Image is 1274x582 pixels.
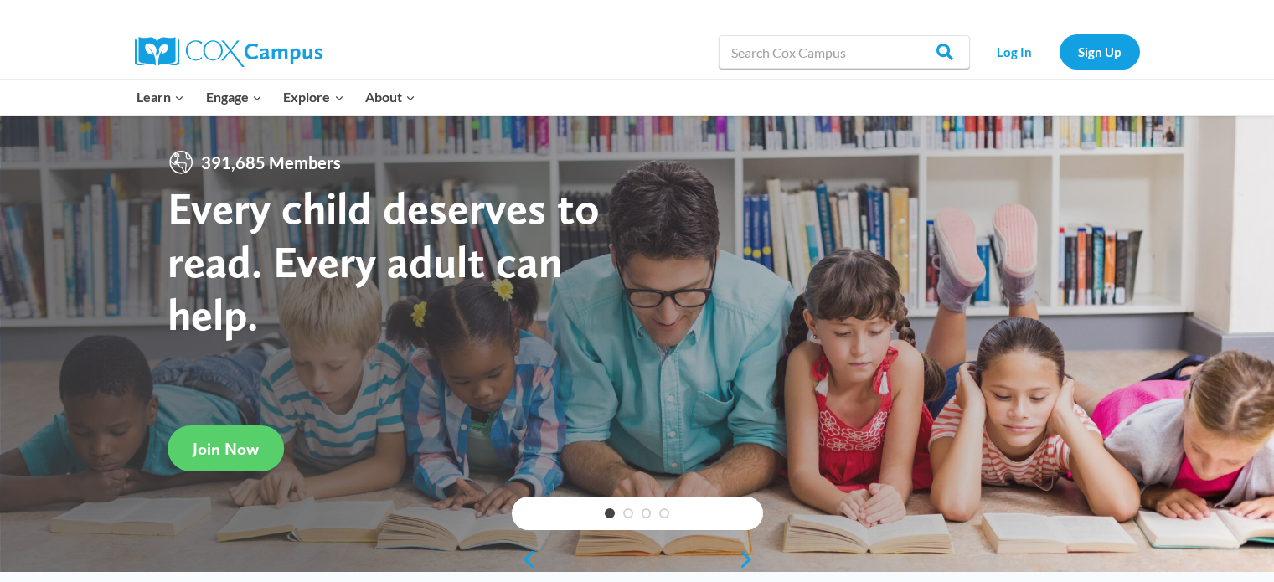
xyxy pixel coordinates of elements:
a: 4 [659,508,669,518]
a: 3 [642,508,652,518]
a: previous [512,549,537,569]
span: 391,685 Members [194,149,348,176]
input: Search Cox Campus [719,35,970,69]
span: About [365,86,415,108]
span: Join Now [193,439,259,459]
a: 1 [605,508,615,518]
a: Log In [978,34,1051,69]
span: Engage [206,86,262,108]
span: Explore [283,86,343,108]
div: content slider buttons [512,543,763,576]
a: Sign Up [1060,34,1140,69]
nav: Secondary Navigation [978,34,1140,69]
nav: Primary Navigation [126,80,426,115]
strong: Every child deserves to read. Every adult can help. [168,181,600,341]
span: Learn [137,86,184,108]
a: next [738,549,763,569]
a: Join Now [168,425,284,471]
a: 2 [623,508,633,518]
img: Cox Campus [135,37,322,67]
